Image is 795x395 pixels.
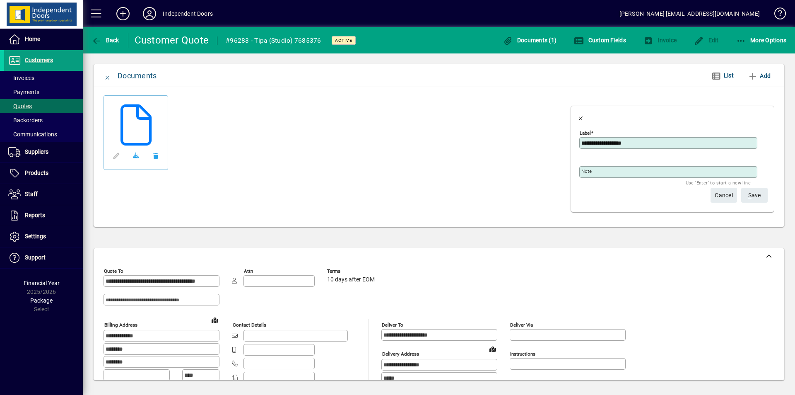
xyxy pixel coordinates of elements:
button: Custom Fields [572,33,628,48]
span: Suppliers [25,148,48,155]
div: Customer Quote [135,34,209,47]
a: Settings [4,226,83,247]
mat-label: Quote To [104,268,123,274]
button: More Options [734,33,789,48]
span: Add [748,69,771,82]
span: Quotes [8,103,32,109]
span: Customers [25,57,53,63]
mat-label: Deliver via [510,322,533,328]
div: #96283 - Tipa (Studio) 7685376 [226,34,321,47]
span: Payments [8,89,39,95]
a: Home [4,29,83,50]
mat-hint: Use 'Enter' to start a new line [686,178,751,187]
a: Knowledge Base [768,2,785,29]
a: View on map [208,313,222,327]
span: Backorders [8,117,43,124]
mat-label: Instructions [510,351,535,357]
span: Documents (1) [503,37,556,44]
span: Support [25,254,46,261]
button: Add [110,6,136,21]
mat-label: Label [580,130,591,136]
span: 10 days after EOM [327,276,375,283]
span: Active [335,38,352,43]
button: Add [744,68,774,83]
span: Products [25,170,48,176]
mat-label: Attn [244,268,253,274]
span: Staff [25,191,38,197]
button: Invoice [641,33,679,48]
span: More Options [736,37,787,44]
span: Edit [694,37,719,44]
span: Back [92,37,119,44]
div: Independent Doors [163,7,213,20]
span: List [724,72,734,79]
div: [PERSON_NAME] [EMAIL_ADDRESS][DOMAIN_NAME] [619,7,760,20]
a: Support [4,247,83,268]
span: Invoices [8,75,34,81]
span: S [748,192,752,199]
a: View on map [486,342,499,356]
mat-label: Deliver To [382,322,403,328]
span: Terms [327,269,377,274]
a: Communications [4,127,83,141]
a: Invoices [4,71,83,85]
span: Invoice [643,37,677,44]
span: Cancel [715,189,733,202]
a: Suppliers [4,142,83,162]
button: Remove [146,146,166,166]
button: Cancel [711,188,737,203]
button: Back [89,33,121,48]
a: Quotes [4,99,83,113]
app-page-header-button: Back [83,33,128,48]
button: Close [98,66,118,86]
button: Profile [136,6,163,21]
span: Settings [25,233,46,240]
span: Communications [8,131,57,138]
a: Reports [4,205,83,226]
a: Staff [4,184,83,205]
span: Reports [25,212,45,218]
mat-label: Note [581,168,592,174]
a: Download [126,146,146,166]
button: Documents (1) [501,33,559,48]
span: Home [25,36,40,42]
div: Documents [118,69,157,82]
a: Backorders [4,113,83,127]
button: List [705,68,740,83]
a: Products [4,163,83,184]
button: Edit [692,33,721,48]
a: Payments [4,85,83,99]
button: Save [741,188,768,203]
span: Financial Year [24,280,60,286]
button: Close [571,107,591,126]
span: Package [30,297,53,304]
span: ave [748,189,761,202]
span: Custom Fields [574,37,626,44]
